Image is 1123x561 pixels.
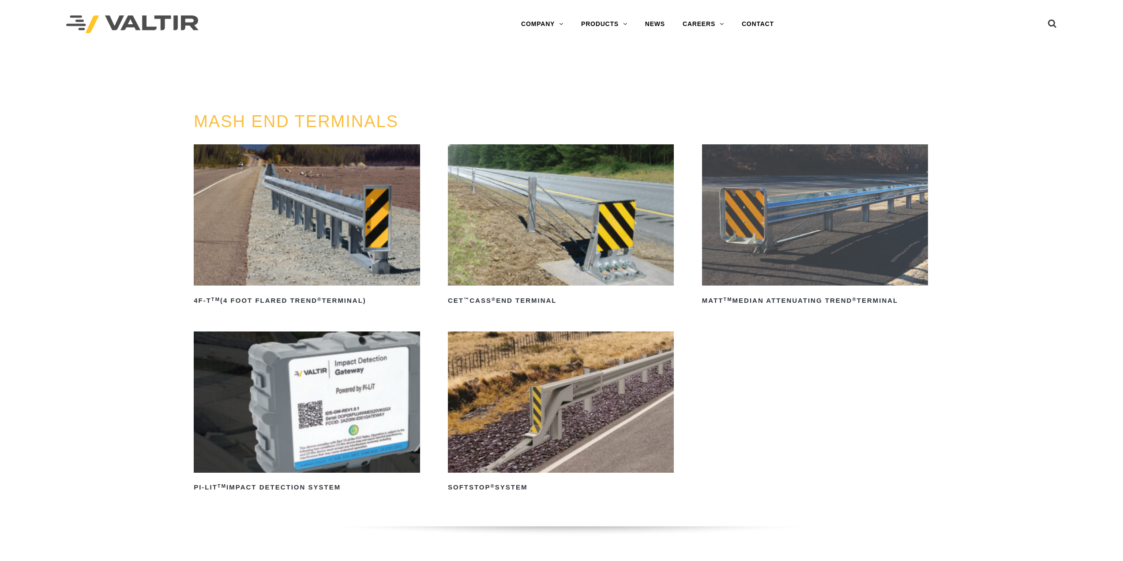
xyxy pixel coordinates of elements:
h2: MATT Median Attenuating TREND Terminal [702,294,928,308]
a: PI-LITTMImpact Detection System [194,331,420,495]
a: CET™CASS®End Terminal [448,144,674,308]
img: Valtir [66,15,199,34]
a: PRODUCTS [572,15,636,33]
a: 4F-TTM(4 Foot Flared TREND®Terminal) [194,144,420,308]
img: SoftStop System End Terminal [448,331,674,473]
a: COMPANY [512,15,572,33]
h2: SoftStop System [448,481,674,495]
h2: 4F-T (4 Foot Flared TREND Terminal) [194,294,420,308]
a: MATTTMMedian Attenuating TREND®Terminal [702,144,928,308]
a: CAREERS [674,15,733,33]
h2: PI-LIT Impact Detection System [194,481,420,495]
a: SoftStop®System [448,331,674,495]
sup: TM [218,483,226,489]
sup: ® [492,297,496,302]
sup: ™ [464,297,469,302]
sup: ® [852,297,856,302]
sup: TM [211,297,220,302]
a: CONTACT [733,15,783,33]
sup: ® [491,483,495,489]
sup: TM [723,297,732,302]
a: MASH END TERMINALS [194,112,398,131]
a: NEWS [636,15,674,33]
h2: CET CASS End Terminal [448,294,674,308]
sup: ® [317,297,322,302]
